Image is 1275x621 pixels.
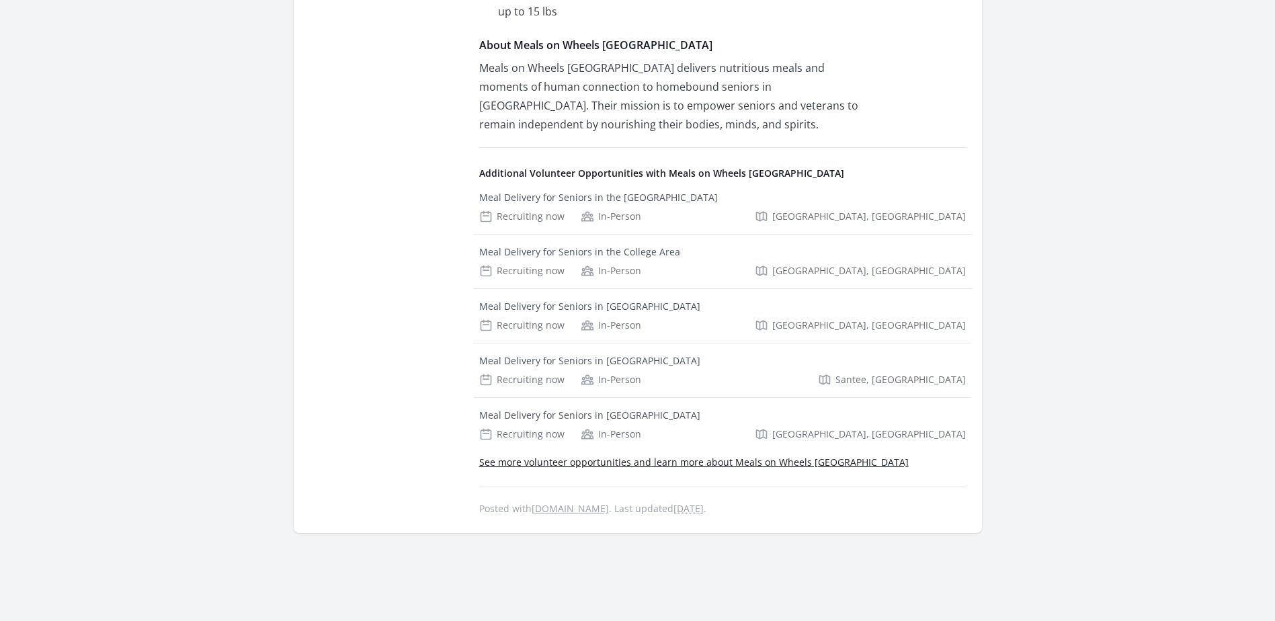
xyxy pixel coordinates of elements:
div: Meal Delivery for Seniors in [GEOGRAPHIC_DATA] [479,300,700,313]
h4: About Meals on Wheels [GEOGRAPHIC_DATA] [479,37,872,53]
span: [GEOGRAPHIC_DATA], [GEOGRAPHIC_DATA] [772,319,966,332]
a: Meal Delivery for Seniors in the College Area Recruiting now In-Person [GEOGRAPHIC_DATA], [GEOGRA... [474,235,971,288]
p: Meals on Wheels [GEOGRAPHIC_DATA] delivers nutritious meals and moments of human connection to ho... [479,58,872,134]
div: Recruiting now [479,427,565,441]
div: In-Person [581,264,641,278]
span: [GEOGRAPHIC_DATA], [GEOGRAPHIC_DATA] [772,210,966,223]
div: Recruiting now [479,264,565,278]
div: In-Person [581,373,641,386]
span: Santee, [GEOGRAPHIC_DATA] [835,373,966,386]
a: Meal Delivery for Seniors in the [GEOGRAPHIC_DATA] Recruiting now In-Person [GEOGRAPHIC_DATA], [G... [474,180,971,234]
div: Meal Delivery for Seniors in the College Area [479,245,680,259]
div: In-Person [581,319,641,332]
div: In-Person [581,210,641,223]
abbr: Wed, Jul 9, 2025 8:44 PM [673,502,704,515]
div: Meal Delivery for Seniors in the [GEOGRAPHIC_DATA] [479,191,718,204]
a: See more volunteer opportunities and learn more about Meals on Wheels [GEOGRAPHIC_DATA] [479,456,909,468]
div: Meal Delivery for Seniors in [GEOGRAPHIC_DATA] [479,409,700,422]
p: Posted with . Last updated . [479,503,966,514]
a: Meal Delivery for Seniors in [GEOGRAPHIC_DATA] Recruiting now In-Person [GEOGRAPHIC_DATA], [GEOGR... [474,398,971,452]
div: Recruiting now [479,373,565,386]
span: [GEOGRAPHIC_DATA], [GEOGRAPHIC_DATA] [772,427,966,441]
span: [GEOGRAPHIC_DATA], [GEOGRAPHIC_DATA] [772,264,966,278]
a: Meal Delivery for Seniors in [GEOGRAPHIC_DATA] Recruiting now In-Person Santee, [GEOGRAPHIC_DATA] [474,343,971,397]
a: [DOMAIN_NAME] [532,502,609,515]
h4: Additional Volunteer Opportunities with Meals on Wheels [GEOGRAPHIC_DATA] [479,167,966,180]
div: Recruiting now [479,319,565,332]
div: Recruiting now [479,210,565,223]
a: Meal Delivery for Seniors in [GEOGRAPHIC_DATA] Recruiting now In-Person [GEOGRAPHIC_DATA], [GEOGR... [474,289,971,343]
div: In-Person [581,427,641,441]
div: Meal Delivery for Seniors in [GEOGRAPHIC_DATA] [479,354,700,368]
